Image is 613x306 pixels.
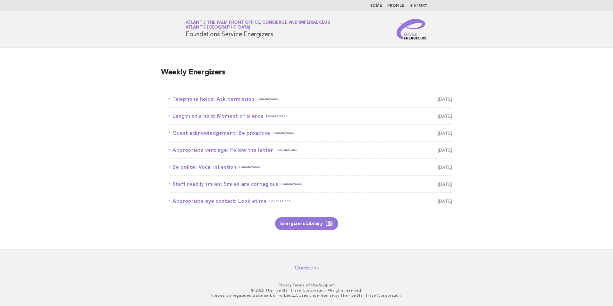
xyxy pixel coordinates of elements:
[295,265,319,271] a: Questions
[169,146,452,155] a: Appropriate verbiage: Follow the letterFoundations [DATE]
[169,197,452,206] a: Appropriate eye contact: Look at meFoundations [DATE]
[438,112,452,121] span: [DATE]
[438,163,452,172] span: [DATE]
[169,95,452,104] a: Telephone holds: Ask permissionFoundations [DATE]
[281,180,302,189] span: Foundations
[169,129,452,138] a: Guest acknowledgement: Be proactiveFoundations [DATE]
[438,95,452,104] span: [DATE]
[279,283,291,287] a: Privacy
[257,95,278,104] span: Foundations
[319,283,335,287] a: Support
[110,283,503,288] p: · ·
[273,129,294,138] span: Foundations
[169,163,452,172] a: Be polite: Vocal inflectionFoundations [DATE]
[438,129,452,138] span: [DATE]
[110,293,503,298] p: Forbes is a registered trademark of Forbes LLC used under license by The Five Star Travel Corpora...
[438,146,452,155] span: [DATE]
[169,112,452,121] a: Length of a hold: Moment of silenceFoundations [DATE]
[169,180,452,189] a: Staff readily smiles: Smiles are contagiousFoundations [DATE]
[438,180,452,189] span: [DATE]
[186,26,250,30] span: Atlantis [GEOGRAPHIC_DATA]
[186,21,330,30] a: Atlantis The Palm Front Office, Concierge and Imperial ClubAtlantis [GEOGRAPHIC_DATA]
[275,217,338,230] a: Energizers Library
[409,4,427,8] a: History
[239,163,260,172] span: Foundations
[266,112,287,121] span: Foundations
[369,4,382,8] a: Home
[292,283,318,287] a: Terms of Use
[387,4,404,8] a: Profile
[161,67,452,83] h2: Weekly Energizers
[276,146,297,155] span: Foundations
[269,197,290,206] span: Foundations
[186,21,330,38] h1: Foundations Service Energizers
[438,197,452,206] span: [DATE]
[397,19,427,39] img: Service Energizers
[110,288,503,293] p: © 2025 The Five Star Travel Corporation. All rights reserved.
